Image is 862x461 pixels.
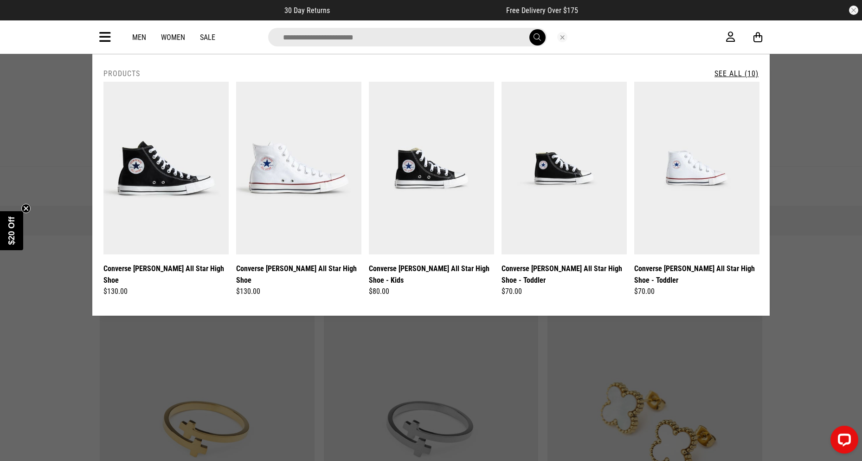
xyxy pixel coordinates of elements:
[369,82,494,254] img: Converse Chuck Taylor All Star High Shoe - Kids in Black
[634,286,759,297] div: $70.00
[236,82,361,254] img: Converse Chuck Taylor All Star High Shoe in White
[369,263,494,286] a: Converse [PERSON_NAME] All Star High Shoe - Kids
[369,286,494,297] div: $80.00
[506,6,578,15] span: Free Delivery Over $175
[714,69,759,78] a: See All (10)
[103,69,140,78] h2: Products
[200,33,215,42] a: Sale
[103,263,229,286] a: Converse [PERSON_NAME] All Star High Shoe
[634,82,759,254] img: Converse Chuck Taylor All Star High Shoe - Toddler in White
[634,263,759,286] a: Converse [PERSON_NAME] All Star High Shoe - Toddler
[502,263,627,286] a: Converse [PERSON_NAME] All Star High Shoe - Toddler
[557,32,567,42] button: Close search
[21,204,31,213] button: Close teaser
[7,216,16,245] span: $20 Off
[132,33,146,42] a: Men
[103,286,229,297] div: $130.00
[502,286,627,297] div: $70.00
[103,82,229,254] img: Converse Chuck Taylor All Star High Shoe in Black
[348,6,488,15] iframe: Customer reviews powered by Trustpilot
[236,286,361,297] div: $130.00
[161,33,185,42] a: Women
[236,263,361,286] a: Converse [PERSON_NAME] All Star High Shoe
[823,422,862,461] iframe: LiveChat chat widget
[502,82,627,254] img: Converse Chuck Taylor All Star High Shoe - Toddler in Black
[284,6,330,15] span: 30 Day Returns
